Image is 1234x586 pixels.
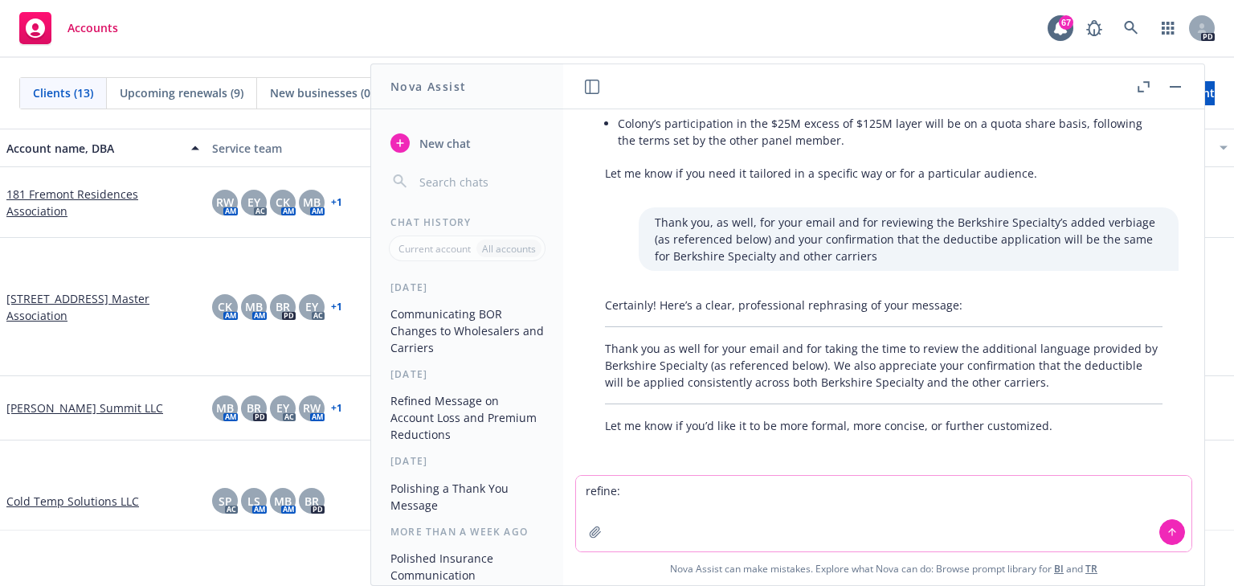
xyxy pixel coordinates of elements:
p: All accounts [482,242,536,256]
button: Polishing a Thank You Message [384,475,550,518]
span: Clients (13) [33,84,93,101]
div: Account name, DBA [6,140,182,157]
span: BR [276,298,290,315]
span: MB [274,493,292,510]
span: EY [247,194,260,211]
a: [PERSON_NAME] Summit LLC [6,400,163,416]
a: 181 Fremont Residences Association [6,186,199,219]
span: RW [303,400,321,416]
a: TR [1085,562,1097,576]
span: BR [304,493,319,510]
span: EY [276,400,289,416]
div: [DATE] [371,281,563,294]
textarea: refine: [576,476,1191,551]
a: + 1 [331,404,342,413]
a: Report a Bug [1078,12,1110,44]
span: LS [247,493,260,510]
span: New chat [416,135,471,152]
span: MB [245,298,263,315]
a: [STREET_ADDRESS] Master Association [6,290,199,324]
div: Chat History [371,215,563,229]
span: MB [216,400,234,416]
button: Communicating BOR Changes to Wholesalers and Carriers [384,301,550,361]
p: Certainly! Here’s a clear, professional rephrasing of your message: [605,297,1162,313]
a: + 1 [331,198,342,207]
input: Search chats [416,170,544,193]
p: Let me know if you’d like it to be more formal, more concise, or further customized. [605,417,1162,434]
span: New businesses (0) [270,84,374,101]
span: Upcoming renewals (9) [120,84,243,101]
a: Switch app [1152,12,1184,44]
div: More than a week ago [371,525,563,539]
h1: Nova Assist [390,78,466,95]
div: 67 [1059,15,1073,30]
button: New chat [384,129,550,158]
span: BR [247,400,261,416]
button: Service team [206,129,411,167]
button: Refined Message on Account Loss and Premium Reductions [384,387,550,448]
span: Accounts [67,22,118,35]
div: [DATE] [371,367,563,381]
a: Accounts [13,6,125,51]
span: MB [303,194,321,211]
div: [DATE] [371,454,563,468]
p: Let me know if you need it tailored in a specific way or for a particular audience. [605,165,1162,182]
span: EY [305,298,318,315]
a: BI [1054,562,1064,576]
span: CK [218,298,232,315]
li: Colony’s participation in the $25M excess of $125M layer will be on a quota share basis, followin... [618,112,1162,152]
p: Thank you, as well, for your email and for reviewing the Berkshire Specialty’s added verbiage (as... [655,214,1162,264]
p: Thank you as well for your email and for taking the time to review the additional language provid... [605,340,1162,391]
span: Nova Assist can make mistakes. Explore what Nova can do: Browse prompt library for and [570,552,1198,585]
a: + 1 [331,302,342,312]
div: Service team [212,140,405,157]
a: Cold Temp Solutions LLC [6,493,139,510]
p: Current account [398,242,471,256]
span: CK [276,194,290,211]
a: Search [1115,12,1147,44]
span: SP [219,493,232,510]
span: RW [216,194,234,211]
